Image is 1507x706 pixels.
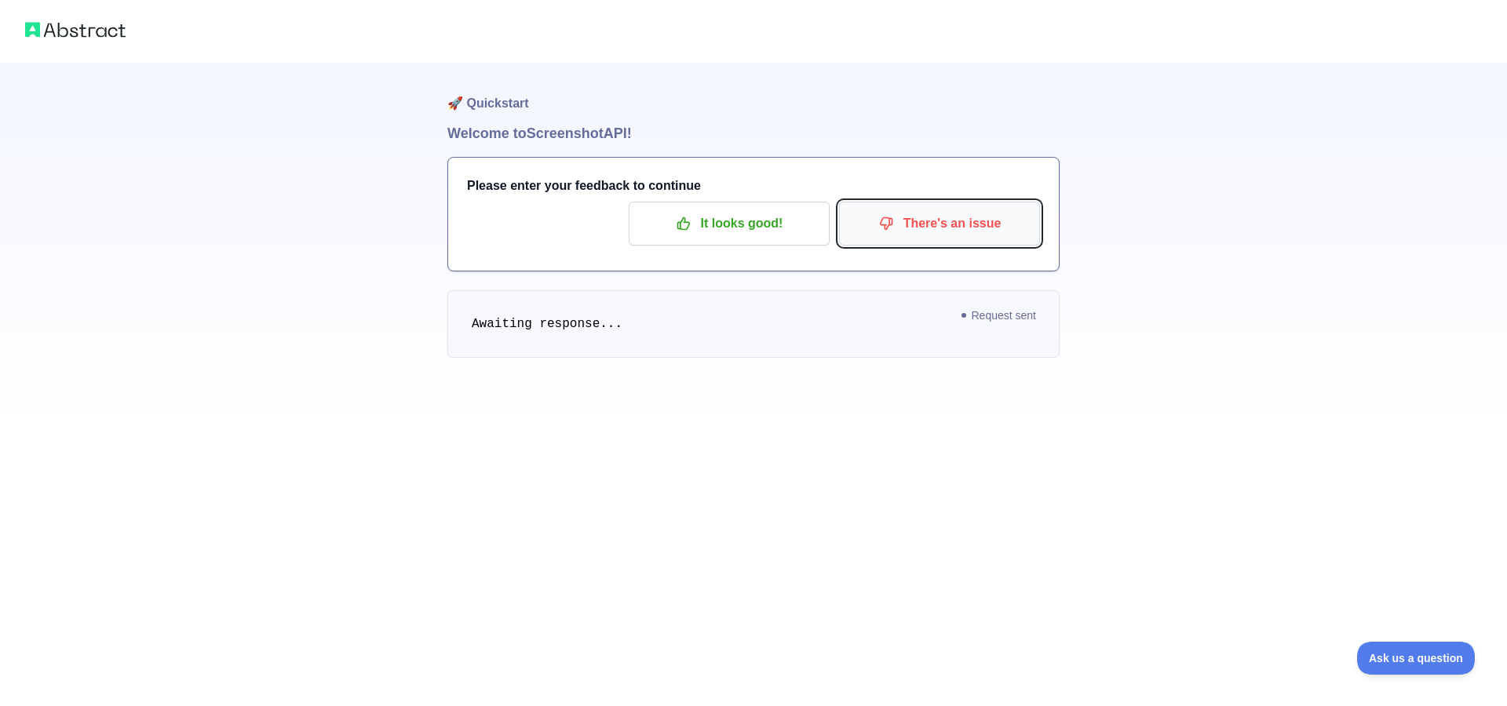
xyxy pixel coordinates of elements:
[629,202,830,246] button: It looks good!
[640,210,818,237] p: It looks good!
[447,122,1060,144] h1: Welcome to Screenshot API!
[472,317,622,331] span: Awaiting response...
[1357,642,1476,675] iframe: Toggle Customer Support
[447,63,1060,122] h1: 🚀 Quickstart
[467,176,1040,195] h3: Please enter your feedback to continue
[954,306,1045,325] span: Request sent
[851,210,1028,237] p: There's an issue
[25,19,126,41] img: Abstract logo
[839,202,1040,246] button: There's an issue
